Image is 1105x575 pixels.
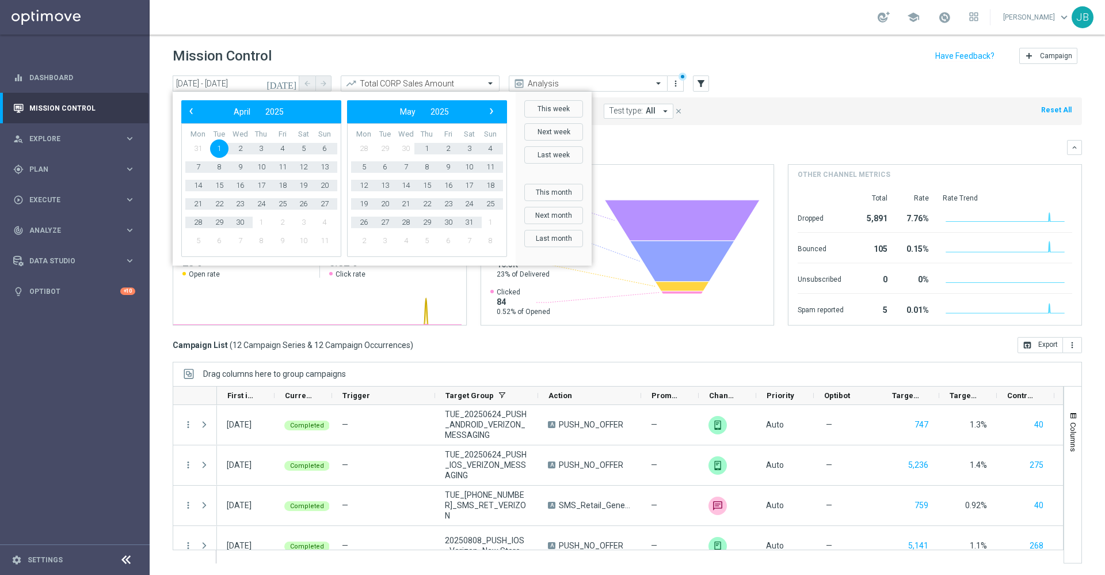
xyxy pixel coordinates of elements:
button: This week [524,100,583,118]
span: Channel [709,391,737,400]
th: weekday [459,130,480,139]
span: 22 [418,195,436,213]
span: ‹ [184,104,199,119]
div: Unsubscribed [798,269,844,287]
button: April [226,104,258,119]
span: 1 [252,213,270,232]
colored-tag: Completed [284,419,330,430]
span: 7 [460,232,478,250]
button: 40 [1033,418,1045,432]
div: Data Studio [13,256,124,266]
span: 11 [481,158,500,176]
bs-datepicker-navigation-view: ​ ​ ​ [350,104,498,119]
a: Settings [28,557,63,563]
span: 12 Campaign Series & 12 Campaign Occurrences [233,340,410,350]
button: lightbulb Optibot +10 [13,287,136,296]
span: — [651,460,657,470]
span: 26 [294,195,313,213]
span: 8 [210,158,228,176]
button: 275 [1028,458,1045,472]
a: [PERSON_NAME]keyboard_arrow_down [1002,9,1072,26]
ng-select: Analysis [509,75,668,92]
span: 31 [460,213,478,232]
span: A [548,461,555,468]
div: 24 Jun 2025, Tuesday [227,419,252,430]
i: play_circle_outline [13,195,24,205]
span: 84 [497,297,550,307]
span: A [548,421,555,428]
span: 2025 [265,107,284,116]
div: Total [858,194,887,203]
button: gps_fixed Plan keyboard_arrow_right [13,165,136,174]
img: Web Push Notifications [708,416,727,434]
span: 30 [231,213,249,232]
div: 5,891 [858,208,887,226]
span: Clicked [497,287,550,297]
div: 5 [858,300,887,318]
button: close [673,105,684,118]
span: Plan [29,166,124,173]
i: [DATE] [266,78,298,89]
span: 6 [210,232,228,250]
img: Retail SMS marketing [708,497,727,515]
button: play_circle_outline Execute keyboard_arrow_right [13,195,136,205]
span: 9 [231,158,249,176]
span: 14 [189,176,207,195]
i: keyboard_arrow_right [124,225,135,236]
span: Trigger [342,391,370,400]
span: Completed [290,422,324,429]
i: keyboard_arrow_down [1070,143,1079,152]
span: 2 [231,139,249,158]
i: preview [513,78,525,89]
span: 4 [481,139,500,158]
span: Click rate [336,270,365,279]
th: weekday [479,130,501,139]
span: 27 [376,213,394,232]
button: filter_alt [693,75,709,92]
span: First in Range [227,391,255,400]
span: Columns [1069,422,1078,452]
button: track_changes Analyze keyboard_arrow_right [13,226,136,235]
span: 3 [460,139,478,158]
span: 29 [210,213,228,232]
button: Last week [524,146,583,164]
span: 7 [231,232,249,250]
span: Target Group [445,391,494,400]
th: weekday [417,130,438,139]
span: 15 [210,176,228,195]
button: 40 [1033,498,1045,513]
span: — [826,419,832,430]
div: 105 [858,239,887,257]
span: Control Customers [1007,391,1035,400]
span: 2 [273,213,292,232]
button: Mission Control [13,104,136,113]
span: 18 [481,176,500,195]
i: more_vert [183,419,193,430]
span: 8 [252,232,270,250]
button: Next week [524,123,583,141]
span: Analyze [29,227,124,234]
button: 268 [1028,539,1045,553]
span: 28 [355,139,373,158]
th: weekday [230,130,251,139]
span: — [651,500,657,510]
span: — [826,500,832,510]
span: 4 [273,139,292,158]
input: Have Feedback? [935,52,995,60]
i: track_changes [13,225,24,236]
span: 31 [189,139,207,158]
span: April [234,107,250,116]
a: Mission Control [29,93,135,123]
span: 8 [418,158,436,176]
span: 2025 [430,107,449,116]
span: 2 [355,232,373,250]
th: weekday [395,130,417,139]
i: trending_up [345,78,357,89]
span: Execute [29,196,124,203]
div: There are unsaved changes [679,73,687,81]
span: 26 [355,213,373,232]
div: Plan [13,164,124,175]
span: 17 [252,176,270,195]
